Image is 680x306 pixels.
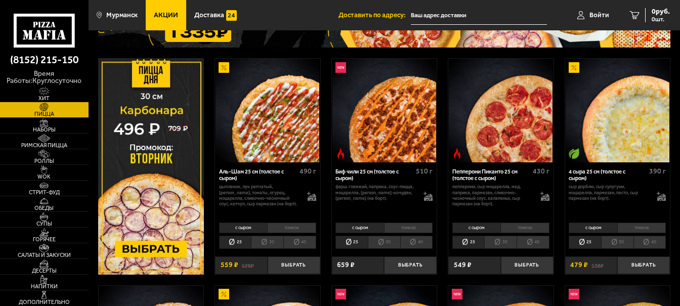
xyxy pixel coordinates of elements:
[300,167,316,176] span: 490 г
[569,168,647,182] div: 4 сыра 25 см (толстое с сыром)
[194,12,224,18] span: Доставка
[267,223,316,233] li: тонкое
[337,261,355,269] span: 659 ₽
[384,223,433,233] li: тонкое
[283,236,316,249] li: 40
[335,148,346,159] img: Острое блюдо
[617,223,666,233] li: тонкое
[533,167,549,176] span: 430 г
[335,236,368,249] li: 25
[649,167,666,176] span: 390 г
[449,59,552,162] img: Пепперони Пиканто 25 см (толстое с сыром)
[368,236,400,249] li: 30
[570,261,588,269] span: 479 ₽
[452,168,530,182] div: Пепперони Пиканто 25 см (толстое с сыром)
[216,59,319,162] img: Аль-Шам 25 см (толстое с сыром)
[652,8,670,15] span: 0 руб.
[452,184,533,207] p: пепперони, сыр Моцарелла, мед, паприка, пармезан, сливочно-чесночный соус, халапеньо, сыр пармеза...
[335,223,384,233] li: с сыром
[569,148,579,159] img: Вегетарианское блюдо
[569,184,650,201] p: сыр дорблю, сыр сулугуни, моцарелла, пармезан, песто, сыр пармезан (на борт).
[332,59,437,162] a: НовинкаОстрое блюдоБиф чили 25 см (толстое с сыром)
[268,256,320,274] button: Выбрать
[448,59,553,162] a: Острое блюдоПепперони Пиканто 25 см (толстое с сыром)
[219,289,229,299] img: Акционный
[251,236,283,249] li: 30
[215,59,320,162] a: АкционныйАль-Шам 25 см (толстое с сыром)
[484,236,517,249] li: 30
[219,236,251,249] li: 25
[226,10,237,21] img: 15daf4d41897b9f0e9f617042186c801.svg
[617,256,670,274] button: Выбрать
[591,261,604,269] s: 538 ₽
[601,236,633,249] li: 30
[106,12,138,18] span: Мурманск
[589,12,609,18] span: Войти
[332,59,436,162] img: Биф чили 25 см (толстое с сыром)
[500,223,549,233] li: тонкое
[335,289,346,299] img: Новинка
[335,62,346,73] img: Новинка
[384,256,437,274] button: Выбрать
[411,6,547,25] input: Ваш адрес доставки
[569,223,617,233] li: с сыром
[652,16,670,22] span: 0 шт.
[219,168,297,182] div: Аль-Шам 25 см (толстое с сыром)
[219,223,268,233] li: с сыром
[633,236,666,249] li: 40
[335,184,416,201] p: фарш говяжий, паприка, соус-пицца, моцарелла, [PERSON_NAME]-кочудян, [PERSON_NAME] (на борт).
[154,12,178,18] span: Акции
[569,62,579,73] img: Акционный
[219,184,300,207] p: цыпленок, лук репчатый, [PERSON_NAME], томаты, огурец, моцарелла, сливочно-чесночный соус, кетчуп...
[517,236,549,249] li: 40
[501,256,554,274] button: Выбрать
[452,236,485,249] li: 25
[569,236,601,249] li: 25
[452,289,462,299] img: Новинка
[400,236,433,249] li: 40
[454,261,472,269] span: 549 ₽
[565,59,670,162] a: АкционныйВегетарианское блюдо4 сыра 25 см (толстое с сыром)
[242,261,254,269] s: 628 ₽
[452,223,501,233] li: с сыром
[338,12,411,18] span: Доставить по адресу:
[219,62,229,73] img: Акционный
[335,168,413,182] div: Биф чили 25 см (толстое с сыром)
[452,148,462,159] img: Острое блюдо
[416,167,433,176] span: 510 г
[569,289,579,299] img: Новинка
[221,261,238,269] span: 559 ₽
[566,59,669,162] img: 4 сыра 25 см (толстое с сыром)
